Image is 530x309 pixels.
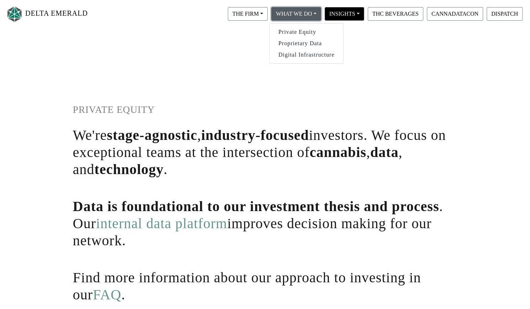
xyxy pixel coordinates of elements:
[73,198,439,214] span: Data is foundational to our investment thesis and process
[370,144,399,160] span: data
[310,144,366,160] span: cannabis
[270,49,343,61] a: Digital Infrastructure
[485,10,524,16] a: DISPATCH
[93,287,121,303] a: FAQ
[201,127,309,143] span: industry-focused
[270,26,343,38] a: Private Equity
[366,10,425,16] a: THC BEVERAGES
[73,127,457,178] h1: We're , investors. We focus on exceptional teams at the intersection of , , and .
[73,269,457,303] h1: Find more information about our approach to investing in our .
[368,7,423,21] button: THC BEVERAGES
[271,7,321,21] button: WHAT WE DO
[427,7,483,21] button: CANNADATACON
[6,3,88,25] a: DELTA EMERALD
[73,104,457,116] h1: PRIVATE EQUITY
[228,7,268,21] button: THE FIRM
[6,5,23,23] img: Logo
[96,215,227,231] a: internal data platform
[107,127,197,143] span: stage-agnostic
[270,38,343,49] a: Proprietary Data
[487,7,523,21] button: DISPATCH
[325,7,364,21] button: INSIGHTS
[425,10,485,16] a: CANNADATACON
[269,23,343,64] div: THE FIRM
[73,198,457,249] h1: . Our improves decision making for our network.
[94,161,163,177] span: technology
